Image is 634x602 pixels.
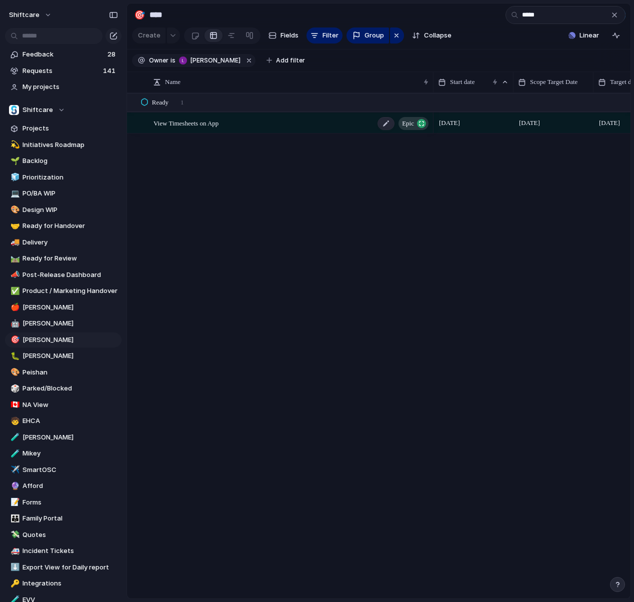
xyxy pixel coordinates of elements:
[22,66,100,76] span: Requests
[22,49,104,59] span: Feedback
[10,334,17,345] div: 🎯
[10,350,17,362] div: 🐛
[9,253,19,263] button: 🛤️
[10,431,17,443] div: 🧪
[22,188,118,198] span: PO/BA WIP
[260,53,311,67] button: Add filter
[153,117,218,128] span: View Timesheets on App
[5,186,121,201] a: 💻PO/BA WIP
[10,480,17,492] div: 🔮
[165,77,180,87] span: Name
[22,82,118,92] span: My projects
[5,316,121,331] a: 🤖[PERSON_NAME]
[22,367,118,377] span: Peishan
[408,27,455,43] button: Collapse
[5,300,121,315] div: 🍎[PERSON_NAME]
[424,30,451,40] span: Collapse
[107,49,117,59] span: 28
[9,578,19,588] button: 🔑
[5,170,121,185] div: 🧊Prioritization
[9,400,19,410] button: 🇨🇦
[5,381,121,396] a: 🎲Parked/Blocked
[5,365,121,380] a: 🎨Peishan
[10,220,17,232] div: 🤝
[9,416,19,426] button: 🧒
[22,335,118,345] span: [PERSON_NAME]
[22,140,118,150] span: Initiatives Roadmap
[5,102,121,117] button: Shiftcare
[5,251,121,266] div: 🛤️Ready for Review
[5,63,121,78] a: Requests141
[4,7,57,23] button: shiftcare
[22,578,118,588] span: Integrations
[306,27,342,43] button: Filter
[176,55,242,66] button: [PERSON_NAME]
[131,7,147,23] button: 🎯
[5,462,121,477] div: ✈️SmartOSC
[9,481,19,491] button: 🔮
[5,332,121,347] div: 🎯[PERSON_NAME]
[10,545,17,557] div: 🚑
[22,497,118,507] span: Forms
[10,139,17,150] div: 💫
[9,205,19,215] button: 🎨
[5,202,121,217] div: 🎨Design WIP
[402,116,414,130] span: Epic
[5,283,121,298] div: ✅Product / Marketing Handover
[10,496,17,508] div: 📝
[276,56,305,65] span: Add filter
[564,28,603,43] button: Linear
[579,30,599,40] span: Linear
[5,218,121,233] a: 🤝Ready for Handover
[9,172,19,182] button: 🧊
[9,513,19,523] button: 👪
[9,335,19,345] button: 🎯
[10,253,17,264] div: 🛤️
[22,530,118,540] span: Quotes
[9,351,19,361] button: 🐛
[10,415,17,427] div: 🧒
[5,235,121,250] div: 🚚Delivery
[9,10,39,20] span: shiftcare
[10,318,17,329] div: 🤖
[364,30,384,40] span: Group
[5,267,121,282] a: 📣Post-Release Dashboard
[22,221,118,231] span: Ready for Handover
[22,465,118,475] span: SmartOSC
[9,140,19,150] button: 💫
[5,137,121,152] a: 💫Initiatives Roadmap
[10,269,17,280] div: 📣
[134,8,145,21] div: 🎯
[22,383,118,393] span: Parked/Blocked
[5,527,121,542] a: 💸Quotes
[22,416,118,426] span: EHCA
[9,530,19,540] button: 💸
[22,205,118,215] span: Design WIP
[5,478,121,493] a: 🔮Afford
[22,270,118,280] span: Post-Release Dashboard
[5,397,121,412] a: 🇨🇦NA View
[10,188,17,199] div: 💻
[9,497,19,507] button: 📝
[22,156,118,166] span: Backlog
[5,446,121,461] a: 🧪Mikey
[103,66,117,76] span: 141
[5,495,121,510] a: 📝Forms
[10,399,17,410] div: 🇨🇦
[450,77,474,87] span: Start date
[22,562,118,572] span: Export View for Daily report
[9,286,19,296] button: ✅
[5,543,121,558] a: 🚑Incident Tickets
[398,117,428,130] button: Epic
[9,188,19,198] button: 💻
[5,79,121,94] a: My projects
[170,56,175,65] span: is
[10,561,17,573] div: ⬇️
[22,123,118,133] span: Projects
